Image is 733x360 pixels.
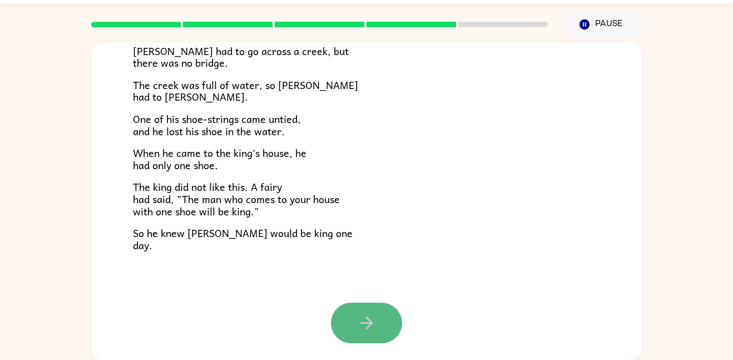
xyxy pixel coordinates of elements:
span: The creek was full of water, so [PERSON_NAME] had to [PERSON_NAME]. [133,77,358,105]
span: So he knew [PERSON_NAME] would be king one day. [133,225,353,253]
span: One of his shoe-strings came untied, and he lost his shoe in the water. [133,111,301,139]
span: [PERSON_NAME] had to go across a creek, but there was no bridge. [133,43,349,71]
span: When he came to the king's house, he had only one shoe. [133,145,306,173]
button: Pause [561,12,642,37]
span: The king did not like this. A fairy had said, "The man who comes to your house with one shoe will... [133,179,340,219]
